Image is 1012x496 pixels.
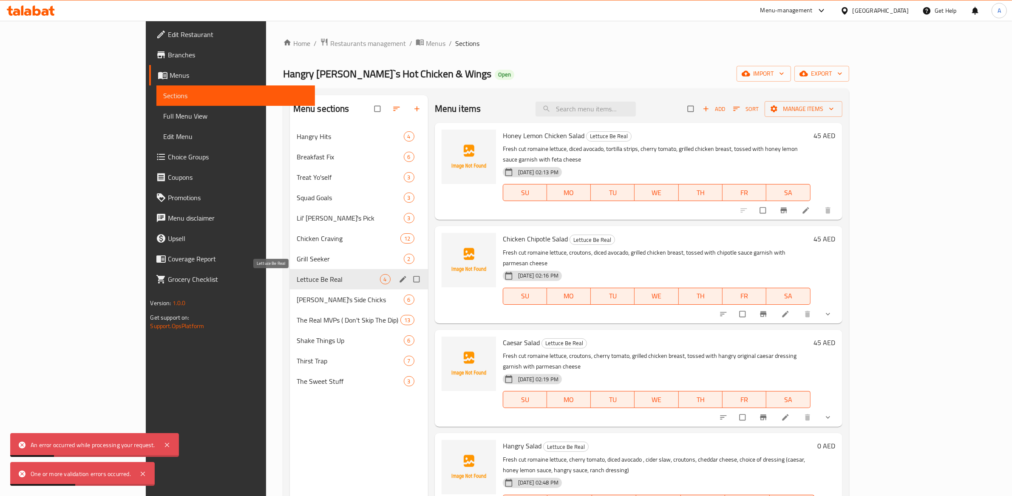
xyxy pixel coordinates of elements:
[149,269,315,289] a: Grocery Checklist
[168,213,308,223] span: Menu disclaimer
[404,255,414,263] span: 2
[149,167,315,187] a: Coupons
[700,102,728,116] span: Add item
[544,442,588,452] span: Lettuce Be Real
[330,38,406,48] span: Restaurants management
[297,295,404,305] div: Joe's Side Chicks
[714,408,734,427] button: sort-choices
[297,295,404,305] span: [PERSON_NAME]'s Side Chicks
[503,454,814,476] p: Fresh cut romaine lettuce, cherry tomato, diced avocado , cider slaw, croutons, cheddar cheese, c...
[635,288,678,305] button: WE
[550,290,587,302] span: MO
[297,172,404,182] span: Treat Yo'self
[802,206,812,215] a: Edit menu item
[495,71,514,78] span: Open
[168,50,308,60] span: Branches
[442,337,496,391] img: Caesar Salad
[297,131,404,142] span: Hangry Hits
[150,298,171,309] span: Version:
[297,356,404,366] span: Thirst Trap
[290,351,428,371] div: Thirst Trap7
[387,99,408,118] span: Sort sections
[542,338,587,348] span: Lettuce Be Real
[726,394,763,406] span: FR
[150,312,189,323] span: Get support on:
[149,147,315,167] a: Choice Groups
[290,208,428,228] div: Lil' [PERSON_NAME]'s Pick3
[766,184,810,201] button: SA
[683,101,700,117] span: Select section
[168,29,308,40] span: Edit Restaurant
[168,274,308,284] span: Grocery Checklist
[297,335,404,346] div: Shake Things Up
[503,288,547,305] button: SU
[853,6,909,15] div: [GEOGRAPHIC_DATA]
[774,201,795,220] button: Branch-specific-item
[503,129,584,142] span: Honey Lemon Chicken Salad
[818,440,836,452] h6: 0 AED
[798,305,819,323] button: delete
[404,337,414,345] span: 6
[401,235,414,243] span: 12
[638,290,675,302] span: WE
[587,131,631,141] span: Lettuce Be Real
[819,201,839,220] button: delete
[404,194,414,202] span: 3
[495,70,514,80] div: Open
[998,6,1001,15] span: A
[290,269,428,289] div: Lettuce Be Real4edit
[824,310,832,318] svg: Show Choices
[400,315,414,325] div: items
[507,187,544,199] span: SU
[515,479,562,487] span: [DATE] 02:48 PM
[638,394,675,406] span: WE
[408,99,428,118] button: Add section
[404,296,414,304] span: 6
[149,24,315,45] a: Edit Restaurant
[591,288,635,305] button: TU
[814,337,836,349] h6: 45 AED
[801,68,842,79] span: export
[404,153,414,161] span: 6
[168,254,308,264] span: Coverage Report
[503,439,541,452] span: Hangry Salad
[404,152,414,162] div: items
[723,184,766,201] button: FR
[404,295,414,305] div: items
[404,214,414,222] span: 3
[771,104,836,114] span: Manage items
[591,391,635,408] button: TU
[503,247,811,269] p: Fresh cut romaine lettuce, croutons, diced avocado, grilled chicken breast, tossed with chipotle ...
[297,315,401,325] span: The Real MVPs ( Don't Skip The Dip)
[594,394,631,406] span: TU
[700,102,728,116] button: Add
[682,187,719,199] span: TH
[290,126,428,147] div: Hangry Hits4
[404,254,414,264] div: items
[547,391,591,408] button: MO
[404,173,414,181] span: 3
[290,147,428,167] div: Breakfast Fix6
[547,288,591,305] button: MO
[168,233,308,244] span: Upsell
[149,249,315,269] a: Coverage Report
[290,187,428,208] div: Squad Goals3
[156,106,315,126] a: Full Menu View
[635,184,678,201] button: WE
[297,152,404,162] div: Breakfast Fix
[283,38,849,49] nav: breadcrumb
[369,101,387,117] span: Select all sections
[743,68,784,79] span: import
[156,126,315,147] a: Edit Menu
[397,274,410,285] button: edit
[455,38,479,48] span: Sections
[283,64,491,83] span: Hangry [PERSON_NAME]`s Hot Chicken & Wings
[503,144,811,165] p: Fresh cut romaine lettuce, diced avocado, tortilla strips, cherry tomato, grilled chicken breast,...
[290,371,428,391] div: The Sweet Stuff3
[638,187,675,199] span: WE
[404,377,414,385] span: 3
[314,38,317,48] li: /
[290,228,428,249] div: Chicken Craving12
